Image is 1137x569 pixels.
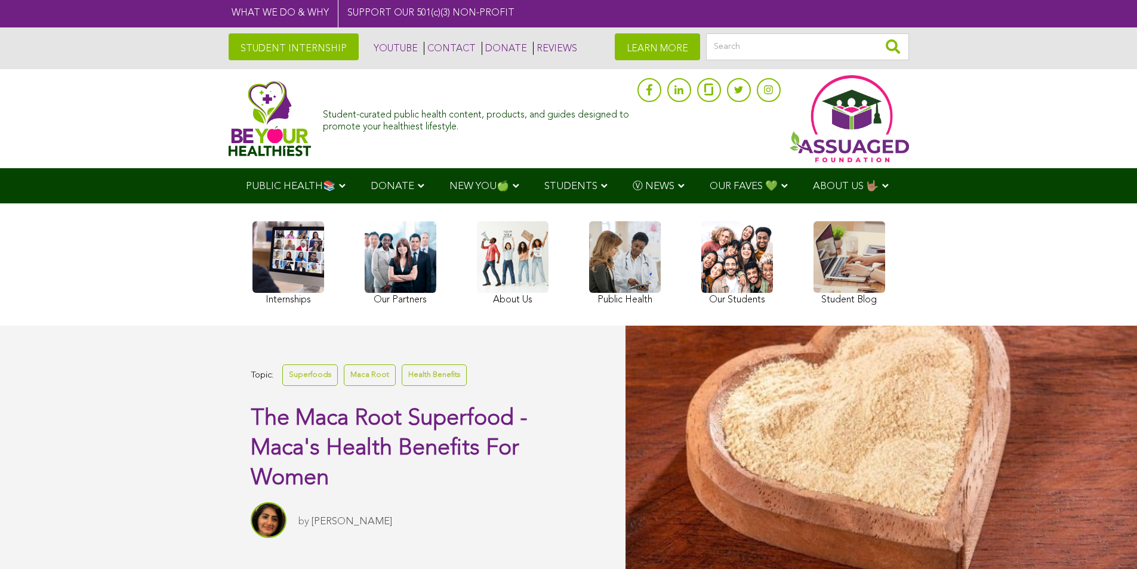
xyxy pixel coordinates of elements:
[813,181,879,191] span: ABOUT US 🤟🏽
[282,364,338,385] a: Superfoods
[323,104,631,132] div: Student-curated public health content, products, and guides designed to promote your healthiest l...
[633,181,674,191] span: Ⓥ NEWS
[371,181,414,191] span: DONATE
[533,42,577,55] a: REVIEWS
[344,364,396,385] a: Maca Root
[371,42,418,55] a: YOUTUBE
[229,168,909,203] div: Navigation Menu
[544,181,597,191] span: STUDENTS
[251,407,528,490] span: The Maca Root Superfood - Maca's Health Benefits For Women
[615,33,700,60] a: LEARN MORE
[710,181,778,191] span: OUR FAVES 💚
[790,75,909,162] img: Assuaged App
[1077,512,1137,569] iframe: Chat Widget
[246,181,335,191] span: PUBLIC HEALTH📚
[402,364,467,385] a: Health Benefits
[229,33,359,60] a: STUDENT INTERNSHIP
[424,42,476,55] a: CONTACT
[704,84,713,95] img: glassdoor
[251,502,286,538] img: Sitara Darvish
[449,181,509,191] span: NEW YOU🍏
[298,517,309,527] span: by
[229,81,312,156] img: Assuaged
[482,42,527,55] a: DONATE
[706,33,909,60] input: Search
[251,367,273,384] span: Topic:
[312,517,392,527] a: [PERSON_NAME]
